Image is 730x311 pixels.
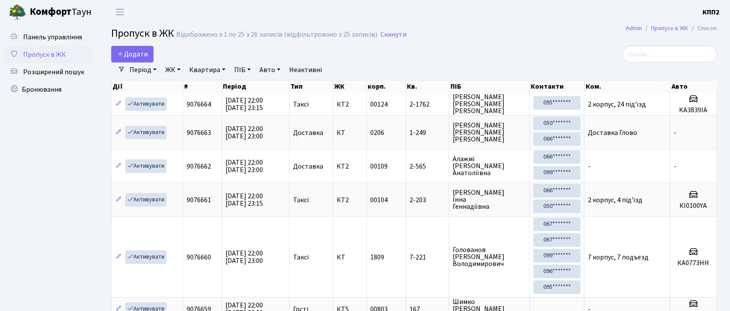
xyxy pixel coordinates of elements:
[674,259,713,267] h5: КА0773НН
[674,162,676,171] span: -
[162,62,184,77] a: ЖК
[183,80,222,93] th: #
[588,128,637,138] span: Доставка Глово
[30,5,72,19] b: Комфорт
[409,101,446,108] span: 2-1762
[370,162,388,171] span: 00109
[588,162,590,171] span: -
[293,254,309,261] span: Таксі
[367,80,406,93] th: корп.
[30,5,92,20] span: Таун
[187,195,211,205] span: 9076661
[4,81,92,98] a: Бронювання
[588,252,648,262] span: 7 корпус, 7 подъезд
[380,31,406,39] a: Скинути
[688,24,717,33] li: Список
[176,31,379,39] div: Відображено з 1 по 25 з 26 записів (відфільтровано з 25 записів).
[125,250,167,264] a: Активувати
[622,46,717,62] input: Пошук...
[293,101,309,108] span: Таксі
[337,129,363,136] span: КТ
[4,63,92,81] a: Розширений пошук
[409,254,446,261] span: 7-221
[453,93,526,114] span: [PERSON_NAME] [PERSON_NAME] [PERSON_NAME]
[112,80,183,93] th: Дії
[256,62,284,77] a: Авто
[585,80,671,93] th: Ком.
[225,124,263,141] span: [DATE] 22:00 [DATE] 23:00
[109,5,131,19] button: Переключити навігацію
[23,50,66,59] span: Пропуск в ЖК
[453,122,526,143] span: [PERSON_NAME] [PERSON_NAME] [PERSON_NAME]
[453,189,526,210] span: [PERSON_NAME] Інна Геннадіївна
[187,100,211,109] span: 9076664
[231,62,254,77] a: ПІБ
[337,197,363,204] span: КТ2
[337,101,363,108] span: КТ2
[186,62,229,77] a: Квартира
[370,128,384,138] span: 0206
[370,252,384,262] span: 1809
[613,19,730,38] nav: breadcrumb
[626,24,642,33] a: Admin
[674,128,676,138] span: -
[671,80,717,93] th: Авто
[370,100,388,109] span: 00124
[126,62,160,77] a: Період
[4,46,92,63] a: Пропуск в ЖК
[225,96,263,113] span: [DATE] 22:00 [DATE] 23:15
[222,80,290,93] th: Період
[9,3,26,21] img: logo.png
[293,129,323,136] span: Доставка
[23,32,82,42] span: Панель управління
[453,155,526,176] span: Алажмі [PERSON_NAME] Анатоліївна
[651,24,688,33] a: Пропуск в ЖК
[187,128,211,138] span: 9076663
[406,80,450,93] th: Кв.
[703,7,720,17] a: КПП2
[530,80,584,93] th: Контакти
[125,97,167,111] a: Активувати
[290,80,333,93] th: Тип
[409,197,446,204] span: 2-203
[293,197,309,204] span: Таксі
[125,193,167,207] a: Активувати
[23,67,84,77] span: Розширений пошук
[187,252,211,262] span: 9076660
[125,159,167,173] a: Активувати
[111,46,154,62] a: Додати
[225,191,263,208] span: [DATE] 22:00 [DATE] 23:15
[293,163,323,170] span: Доставка
[450,80,530,93] th: ПІБ
[337,163,363,170] span: КТ2
[286,62,325,77] a: Неактивні
[225,249,263,266] span: [DATE] 22:00 [DATE] 23:00
[370,195,388,205] span: 00104
[453,246,526,267] span: Голованов [PERSON_NAME] Володимирович
[125,126,167,139] a: Активувати
[111,26,174,41] span: Пропуск в ЖК
[588,195,642,205] span: 2 корпус, 4 під'їзд
[674,202,713,210] h5: КІ0100YA
[674,106,713,114] h5: KA3839IA
[409,163,446,170] span: 2-565
[409,129,446,136] span: 1-249
[117,49,148,59] span: Додати
[22,85,61,94] span: Бронювання
[225,158,263,175] span: [DATE] 22:00 [DATE] 23:00
[337,254,363,261] span: КТ
[333,80,367,93] th: ЖК
[588,100,646,109] span: 2 корпус, 24 під'їзд
[4,28,92,46] a: Панель управління
[187,162,211,171] span: 9076662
